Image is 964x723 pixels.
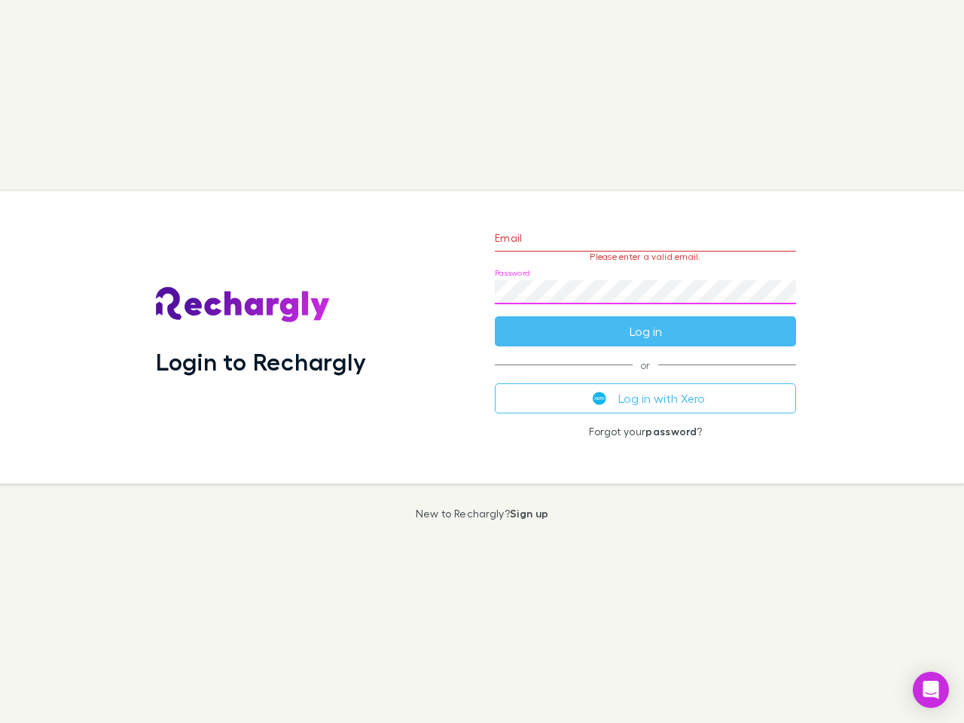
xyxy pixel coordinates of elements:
[913,672,949,708] div: Open Intercom Messenger
[156,347,366,376] h1: Login to Rechargly
[416,508,549,520] p: New to Rechargly?
[495,426,796,438] p: Forgot your ?
[495,383,796,413] button: Log in with Xero
[645,425,697,438] a: password
[510,507,548,520] a: Sign up
[495,316,796,346] button: Log in
[593,392,606,405] img: Xero's logo
[495,267,530,279] label: Password
[495,252,796,262] p: Please enter a valid email.
[156,287,331,323] img: Rechargly's Logo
